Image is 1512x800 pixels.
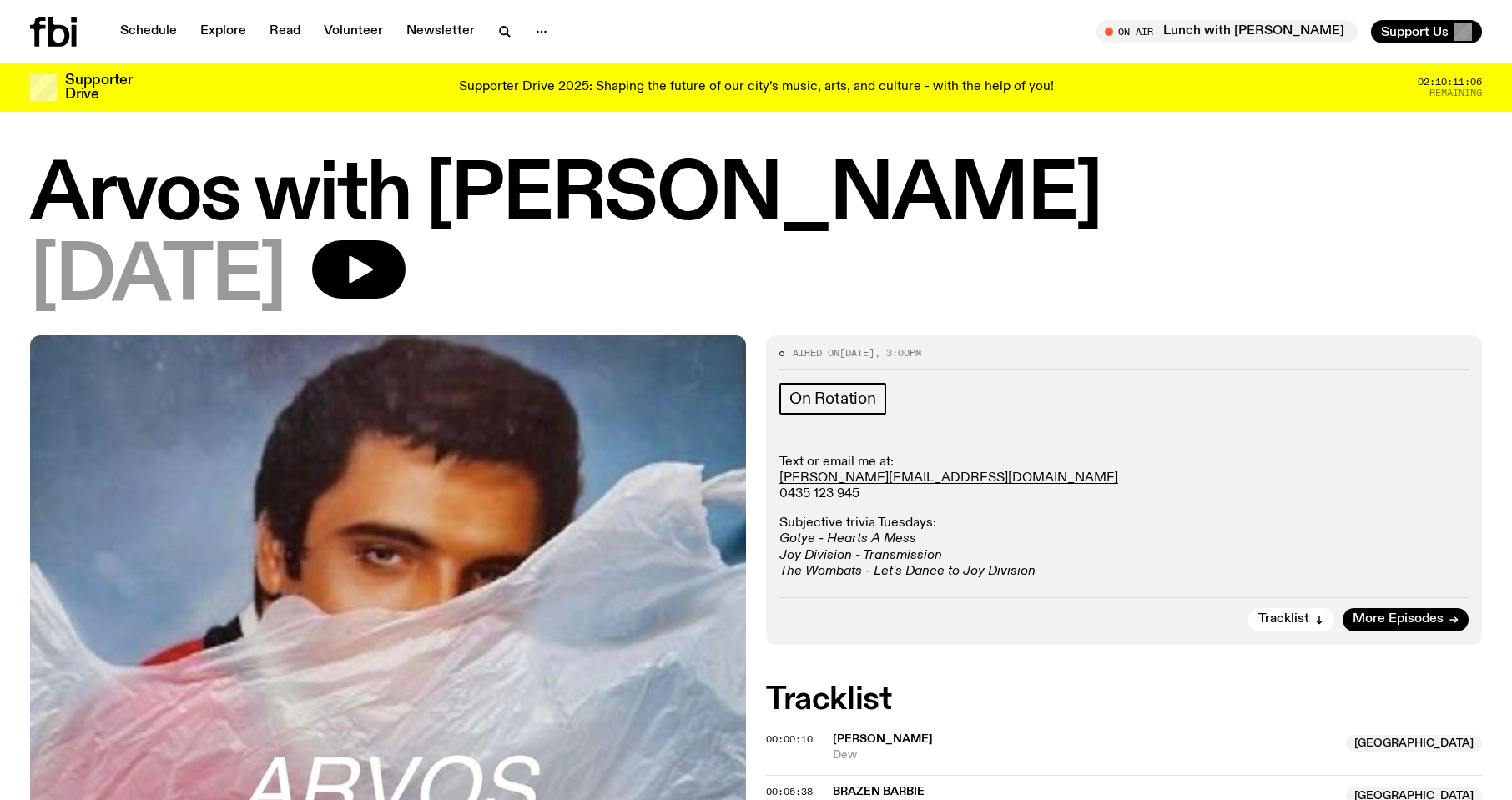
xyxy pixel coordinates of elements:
a: On Rotation [779,383,886,415]
span: Support Us [1381,24,1449,39]
a: [PERSON_NAME][EMAIL_ADDRESS][DOMAIN_NAME] [779,471,1118,485]
span: , 3:00pm [874,346,921,360]
button: Tracklist [1248,608,1334,631]
h3: Supporter Drive [65,73,132,102]
a: Newsletter [396,20,485,43]
span: Dew [833,747,1336,763]
em: Joy Division - Transmission [779,549,942,562]
span: 00:05:38 [766,785,813,798]
p: Text or email me at: 0435 123 945 [779,455,1469,503]
span: [DATE] [30,240,285,315]
a: Schedule [110,20,187,43]
span: Aired on [793,346,839,360]
h1: Arvos with [PERSON_NAME] [30,158,1482,234]
em: Gotye - Hearts A Mess [779,532,916,546]
a: Explore [190,20,256,43]
h2: Tracklist [766,685,1482,715]
button: 00:00:10 [766,735,813,744]
a: Read [260,20,310,43]
em: The Wombats - Let's Dance to Joy Division [779,565,1036,578]
a: Volunteer [314,20,393,43]
button: Support Us [1371,20,1482,43]
a: More Episodes [1343,608,1469,631]
button: On AirLunch with [PERSON_NAME] [1096,20,1358,43]
span: Tracklist [1258,613,1309,626]
span: 02:10:11:06 [1418,78,1482,87]
p: Supporter Drive 2025: Shaping the future of our city’s music, arts, and culture - with the help o... [459,80,1054,95]
span: Remaining [1429,88,1482,98]
span: On Rotation [789,390,876,408]
p: Subjective trivia Tuesdays: [779,516,1469,580]
span: More Episodes [1353,613,1444,626]
button: 00:05:38 [766,787,813,797]
span: Brazen Barbie [833,786,925,797]
span: 00:00:10 [766,732,813,746]
span: [PERSON_NAME] [833,733,933,745]
span: [GEOGRAPHIC_DATA] [1346,735,1482,752]
span: [DATE] [839,346,874,360]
